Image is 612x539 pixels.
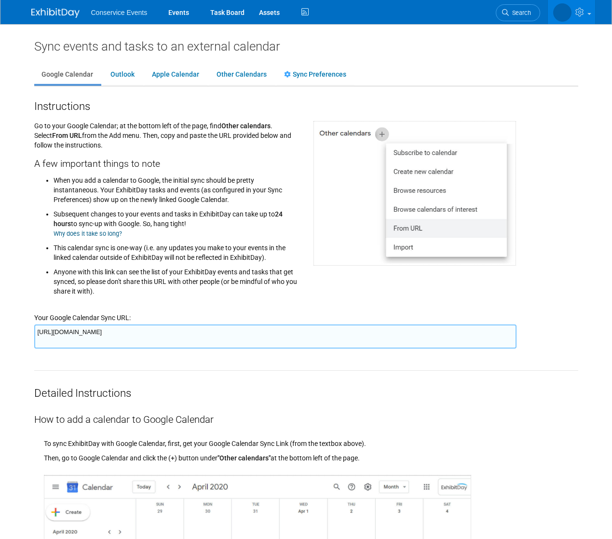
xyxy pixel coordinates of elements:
[34,39,578,54] div: Sync events and tasks to an external calendar
[34,96,578,114] div: Instructions
[313,121,516,266] img: Google Calendar screen shot for adding external calendar
[27,114,306,301] div: Go to your Google Calendar; at the bottom left of the page, find . Select from the Add menu. Then...
[54,262,299,296] li: Anyone with this link can see the list of your ExhibitDay events and tasks that get synced, so pl...
[34,301,578,323] div: Your Google Calendar Sync URL:
[145,66,206,84] a: Apple Calendar
[34,401,578,427] div: How to add a calendar to Google Calendar
[34,371,578,401] div: Detailed Instructions
[34,324,517,349] textarea: [URL][DOMAIN_NAME]
[54,173,299,204] li: When you add a calendar to Google, the initial sync should be pretty instantaneous. Your ExhibitD...
[496,4,540,21] a: Search
[52,132,82,139] span: From URL
[54,238,299,262] li: This calendar sync is one-way (i.e. any updates you make to your events in the linked calendar ou...
[221,122,271,130] span: Other calendars
[103,66,142,84] a: Outlook
[54,204,299,238] li: Subsequent changes to your events and tasks in ExhibitDay can take up to to sync-up with Google. ...
[44,427,578,448] div: To sync ExhibitDay with Google Calendar, first, get your Google Calendar Sync Link (from the text...
[218,454,271,462] span: "Other calendars"
[34,150,299,171] div: A few important things to note
[91,9,148,16] span: Conservice Events
[34,66,100,84] a: Google Calendar
[209,66,274,84] a: Other Calendars
[553,3,571,22] img: Amiee Griffey
[509,9,531,16] span: Search
[54,230,122,237] a: Why does it take so long?
[44,448,578,463] div: Then, go to Google Calendar and click the (+) button under at the bottom left of the page.
[277,66,354,84] a: Sync Preferences
[31,8,80,18] img: ExhibitDay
